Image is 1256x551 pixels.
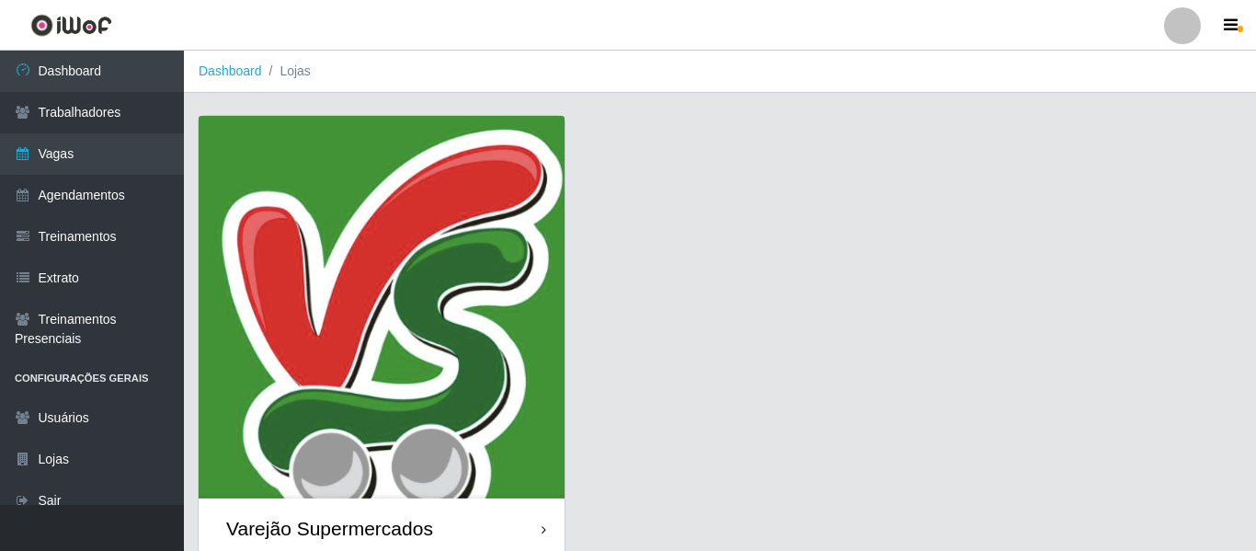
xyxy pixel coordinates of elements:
[226,517,433,540] div: Varejão Supermercados
[262,62,311,81] li: Lojas
[30,14,112,37] img: CoreUI Logo
[199,63,262,78] a: Dashboard
[184,51,1256,93] nav: breadcrumb
[199,116,565,499] img: cardImg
